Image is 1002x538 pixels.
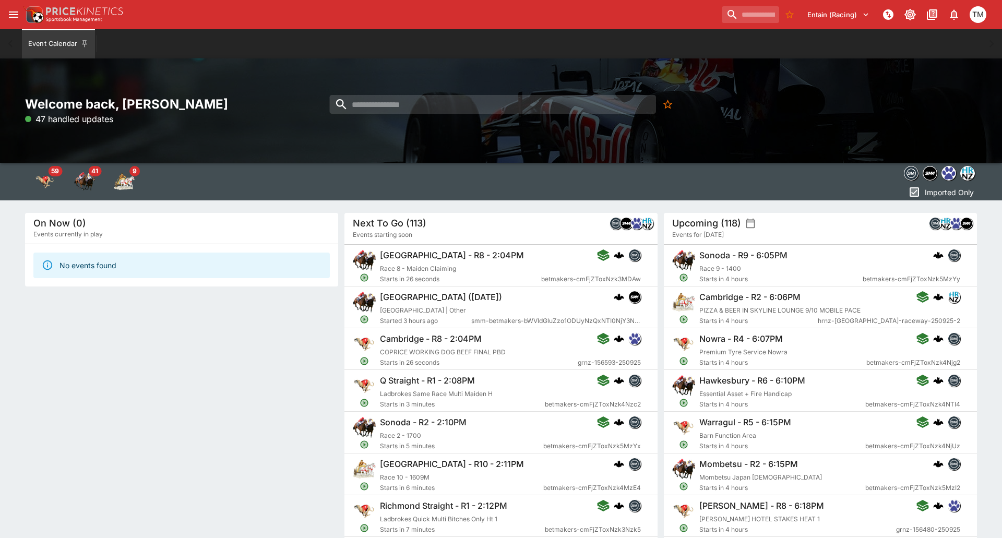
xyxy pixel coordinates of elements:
button: Select Tenant [801,6,876,23]
p: 47 handled updates [25,113,113,125]
div: grnz [628,332,641,345]
svg: Open [679,398,688,408]
span: Starts in 5 minutes [380,441,543,451]
div: betmakers [628,416,641,428]
div: Event type filters [25,163,144,200]
img: logo-cerberus.svg [614,250,624,260]
img: greyhound_racing.png [353,374,376,397]
div: cerberus [614,500,624,511]
h6: [GEOGRAPHIC_DATA] - R10 - 2:11PM [380,459,524,470]
span: Starts in 4 hours [699,483,865,493]
img: logo-cerberus.svg [614,333,624,344]
div: No events found [59,256,116,275]
div: Event type filters [902,163,977,184]
div: cerberus [933,250,944,260]
img: samemeetingmulti.png [621,218,632,229]
div: hrnz [939,217,952,230]
div: grnz [941,166,956,181]
span: hrnz-cambridge-raceway-250925-2 [818,316,960,326]
h5: Next To Go (113) [353,217,426,229]
span: Starts in 4 hours [699,274,863,284]
img: horse_racing.png [353,249,376,272]
span: betmakers-cmFjZToxNzk5MzYy [863,274,960,284]
svg: Open [360,440,369,449]
input: search [722,6,779,23]
img: greyhound_racing.png [353,499,376,522]
img: greyhound_racing.png [672,416,695,439]
img: logo-cerberus.svg [933,375,944,386]
img: logo-cerberus.svg [933,250,944,260]
span: betmakers-cmFjZToxNzk5MzI2 [865,483,960,493]
button: Imported Only [905,184,977,200]
img: betmakers.png [629,416,640,428]
img: grnz.png [950,218,962,229]
h6: Nowra - R4 - 6:07PM [699,333,783,344]
svg: Open [679,523,688,533]
img: betmakers.png [948,249,960,261]
div: cerberus [933,375,944,386]
svg: Open [360,273,369,282]
img: betmakers.png [629,249,640,261]
div: betmakers [948,458,960,470]
div: cerberus [933,333,944,344]
div: hrnz [641,217,653,230]
span: Events for [DATE] [672,230,724,240]
h5: On Now (0) [33,217,86,229]
span: Starts in 26 seconds [380,357,578,368]
svg: Open [679,273,688,282]
div: cerberus [614,375,624,386]
img: betmakers.png [610,218,622,229]
h6: Sonoda - R9 - 6:05PM [699,250,788,261]
h6: Cambridge - R2 - 6:06PM [699,292,801,303]
img: betmakers.png [948,333,960,344]
img: horse_racing.png [672,249,695,272]
button: settings [745,218,756,229]
div: betmakers [628,499,641,512]
button: Notifications [945,5,963,24]
button: NOT Connected to PK [879,5,898,24]
div: betmakers [628,249,641,261]
img: horse_racing [74,171,95,192]
img: grnz.png [629,333,640,344]
div: samemeetingmulti [923,166,937,181]
svg: Open [360,523,369,533]
div: hrnz [960,166,975,181]
img: greyhound_racing.png [672,499,695,522]
span: betmakers-cmFjZToxNzk4NjUz [865,441,960,451]
svg: Open [679,482,688,491]
div: samemeetingmulti [628,291,641,303]
h6: Hawkesbury - R6 - 6:10PM [699,375,805,386]
div: samemeetingmulti [960,217,973,230]
p: Imported Only [925,187,974,198]
span: 59 [48,166,62,176]
div: Tristan Matheson [970,6,986,23]
h6: [GEOGRAPHIC_DATA] ([DATE]) [380,292,502,303]
img: betmakers.png [948,375,960,386]
svg: Open [360,356,369,366]
img: Sportsbook Management [46,17,102,22]
span: Race 9 - 1400 [699,265,741,272]
button: open drawer [4,5,23,24]
span: smm-betmakers-bWVldGluZzo1ODUyNzQxNTI0NjY3Nzc1MDM [471,316,641,326]
h6: Warragul - R5 - 6:15PM [699,417,791,428]
div: betmakers [948,416,960,428]
span: grnz-156480-250925 [896,524,960,535]
span: betmakers-cmFjZToxNzk5MzYx [543,441,641,451]
span: [GEOGRAPHIC_DATA] | Other [380,306,466,314]
div: samemeetingmulti [620,217,633,230]
svg: Open [360,398,369,408]
span: Starts in 4 hours [699,357,866,368]
div: cerberus [933,459,944,469]
img: hrnz.png [961,166,974,180]
span: 9 [129,166,140,176]
span: COPRICE WORKING DOG BEEF FINAL PBD [380,348,506,356]
svg: Open [360,482,369,491]
div: cerberus [614,459,624,469]
span: 41 [88,166,101,176]
div: grnz [950,217,962,230]
div: betmakers [948,249,960,261]
span: Race 8 - Maiden Claiming [380,265,456,272]
div: betmakers [628,458,641,470]
button: Documentation [923,5,941,24]
img: harness_racing.png [672,291,695,314]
